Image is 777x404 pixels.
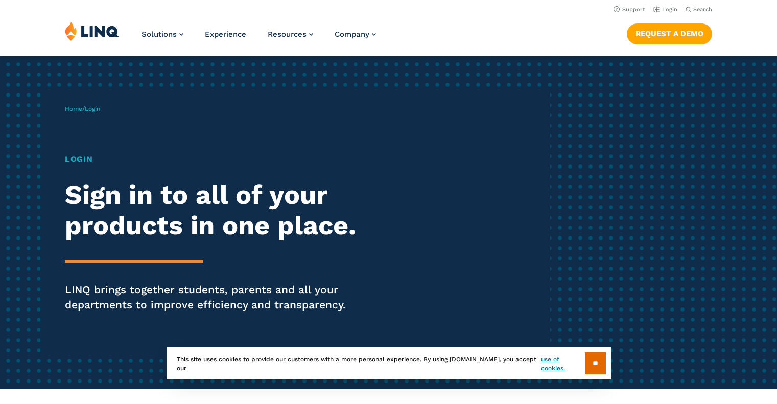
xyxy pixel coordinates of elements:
[686,6,712,13] button: Open Search Bar
[65,105,82,112] a: Home
[85,105,100,112] span: Login
[65,105,100,112] span: /
[167,347,611,379] div: This site uses cookies to provide our customers with a more personal experience. By using [DOMAIN...
[335,30,369,39] span: Company
[142,30,177,39] span: Solutions
[335,30,376,39] a: Company
[627,23,712,44] a: Request a Demo
[693,6,712,13] span: Search
[65,153,364,165] h1: Login
[65,180,364,241] h2: Sign in to all of your products in one place.
[627,21,712,44] nav: Button Navigation
[541,354,584,373] a: use of cookies.
[205,30,246,39] a: Experience
[65,21,119,41] img: LINQ | K‑12 Software
[653,6,677,13] a: Login
[268,30,307,39] span: Resources
[268,30,313,39] a: Resources
[65,282,364,313] p: LINQ brings together students, parents and all your departments to improve efficiency and transpa...
[142,21,376,55] nav: Primary Navigation
[142,30,183,39] a: Solutions
[614,6,645,13] a: Support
